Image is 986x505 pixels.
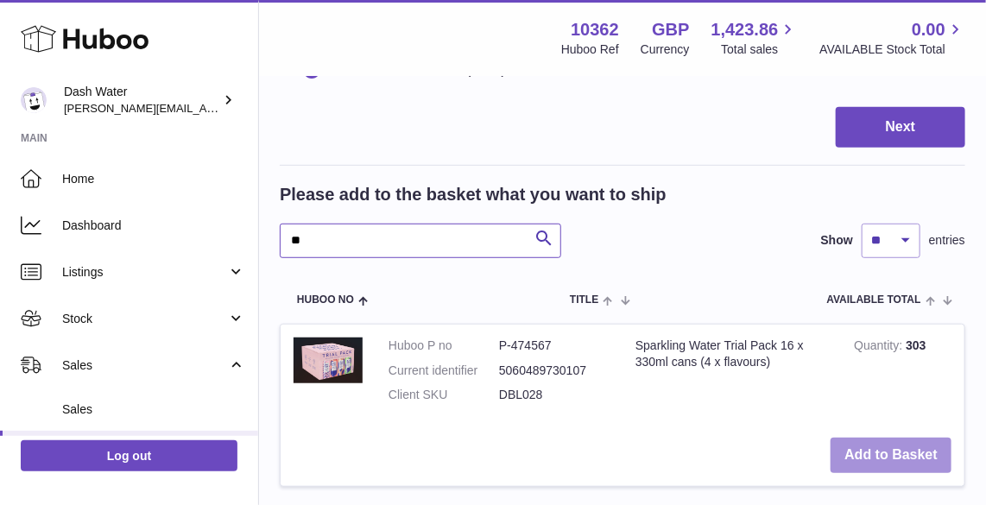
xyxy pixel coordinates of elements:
[21,440,237,471] a: Log out
[836,107,965,148] button: Next
[62,311,227,327] span: Stock
[827,294,921,306] span: AVAILABLE Total
[64,84,219,117] div: Dash Water
[294,338,363,383] img: Sparkling Water Trial Pack 16 x 330ml cans (4 x flavours)
[721,41,798,58] span: Total sales
[62,401,245,418] span: Sales
[62,171,245,187] span: Home
[652,18,689,41] strong: GBP
[389,387,499,403] dt: Client SKU
[62,357,227,374] span: Sales
[297,294,354,306] span: Huboo no
[821,232,853,249] label: Show
[819,18,965,58] a: 0.00 AVAILABLE Stock Total
[912,18,945,41] span: 0.00
[389,338,499,354] dt: Huboo P no
[854,338,906,357] strong: Quantity
[570,294,598,306] span: Title
[64,101,346,115] span: [PERSON_NAME][EMAIL_ADDRESS][DOMAIN_NAME]
[929,232,965,249] span: entries
[561,41,619,58] div: Huboo Ref
[499,363,610,379] dd: 5060489730107
[499,387,610,403] dd: DBL028
[641,41,690,58] div: Currency
[280,183,667,206] h2: Please add to the basket what you want to ship
[62,218,245,234] span: Dashboard
[571,18,619,41] strong: 10362
[711,18,799,58] a: 1,423.86 Total sales
[831,438,951,473] button: Add to Basket
[62,264,227,281] span: Listings
[711,18,779,41] span: 1,423.86
[841,325,964,426] td: 303
[389,363,499,379] dt: Current identifier
[499,338,610,354] dd: P-474567
[623,325,841,426] td: Sparkling Water Trial Pack 16 x 330ml cans (4 x flavours)
[21,87,47,113] img: james@dash-water.com
[819,41,965,58] span: AVAILABLE Stock Total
